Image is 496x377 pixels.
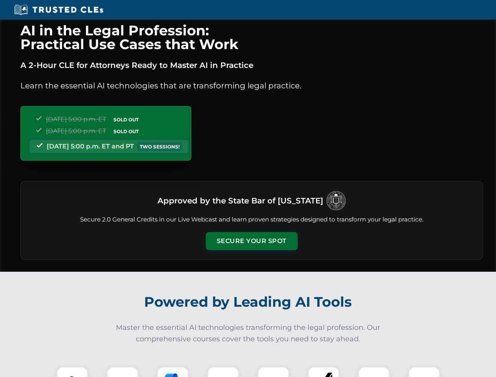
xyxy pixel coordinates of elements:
h3: Approved by the State Bar of [US_STATE] [157,194,323,208]
span: SOLD OUT [111,127,141,135]
button: Secure Your Spot [206,232,298,250]
h1: AI in the Legal Profession: Practical Use Cases that Work [20,24,483,51]
p: Secure 2.0 General Credits in our Live Webcast and learn proven strategies designed to transform ... [30,215,473,224]
h2: Powered by Leading AI Tools [31,288,466,316]
img: Logo [326,191,346,210]
span: SOLD OUT [111,115,141,124]
p: Learn the essential AI technologies that are transforming legal practice. [20,79,483,92]
span: [DATE] 5:00 p.m. ET [46,127,106,135]
span: [DATE] 5:00 p.m. ET [46,115,106,123]
p: A 2-Hour CLE for Attorneys Ready to Master AI in Practice [20,59,483,71]
img: Trusted CLEs [12,4,106,16]
p: Master the essential AI technologies transforming the legal profession. Our comprehensive courses... [111,322,386,345]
